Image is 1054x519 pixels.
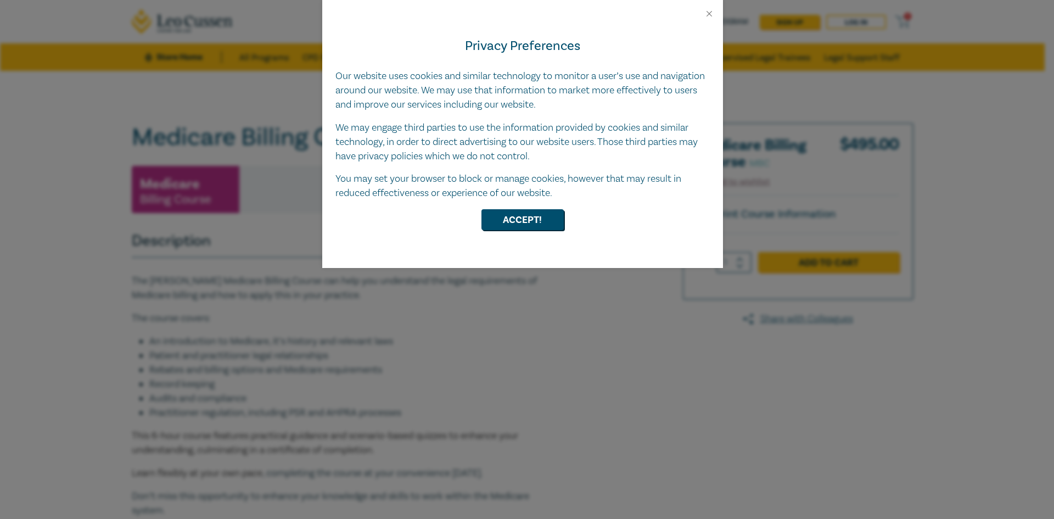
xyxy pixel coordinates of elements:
p: Our website uses cookies and similar technology to monitor a user’s use and navigation around our... [335,69,710,112]
h4: Privacy Preferences [335,36,710,56]
button: Accept! [481,209,564,230]
p: You may set your browser to block or manage cookies, however that may result in reduced effective... [335,172,710,200]
button: Close [704,9,714,19]
p: We may engage third parties to use the information provided by cookies and similar technology, in... [335,121,710,164]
